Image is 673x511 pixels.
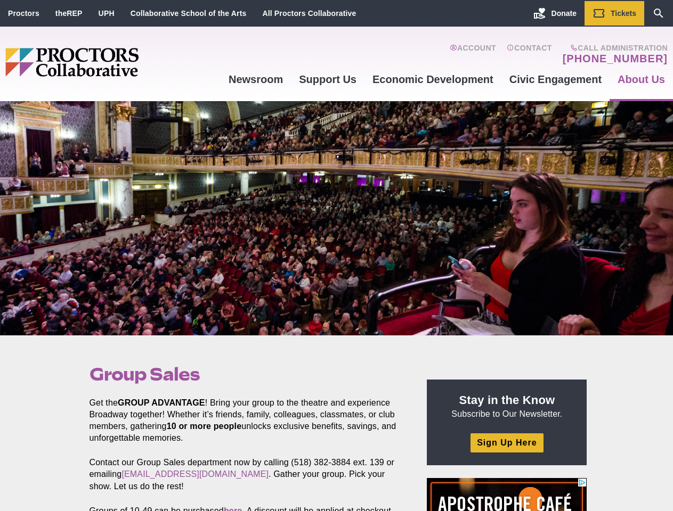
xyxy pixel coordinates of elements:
[167,422,242,431] strong: 10 or more people
[610,65,673,94] a: About Us
[552,9,577,18] span: Donate
[5,48,221,77] img: Proctors logo
[525,1,585,26] a: Donate
[118,398,205,407] strong: GROUP ADVANTAGE
[55,9,83,18] a: theREP
[585,1,644,26] a: Tickets
[501,65,610,94] a: Civic Engagement
[262,9,356,18] a: All Proctors Collaborative
[611,9,636,18] span: Tickets
[507,44,552,65] a: Contact
[471,433,543,452] a: Sign Up Here
[450,44,496,65] a: Account
[90,364,403,384] h1: Group Sales
[560,44,668,52] span: Call Administration
[131,9,247,18] a: Collaborative School of the Arts
[90,457,403,492] p: Contact our Group Sales department now by calling (518) 382-3884 ext. 139 or emailing . Gather yo...
[221,65,291,94] a: Newsroom
[440,392,574,420] p: Subscribe to Our Newsletter.
[8,9,39,18] a: Proctors
[90,397,403,444] p: Get the ! Bring your group to the theatre and experience Broadway together! Whether it’s friends,...
[99,9,115,18] a: UPH
[121,469,269,479] a: [EMAIL_ADDRESS][DOMAIN_NAME]
[459,393,555,407] strong: Stay in the Know
[364,65,501,94] a: Economic Development
[291,65,364,94] a: Support Us
[644,1,673,26] a: Search
[563,52,668,65] a: [PHONE_NUMBER]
